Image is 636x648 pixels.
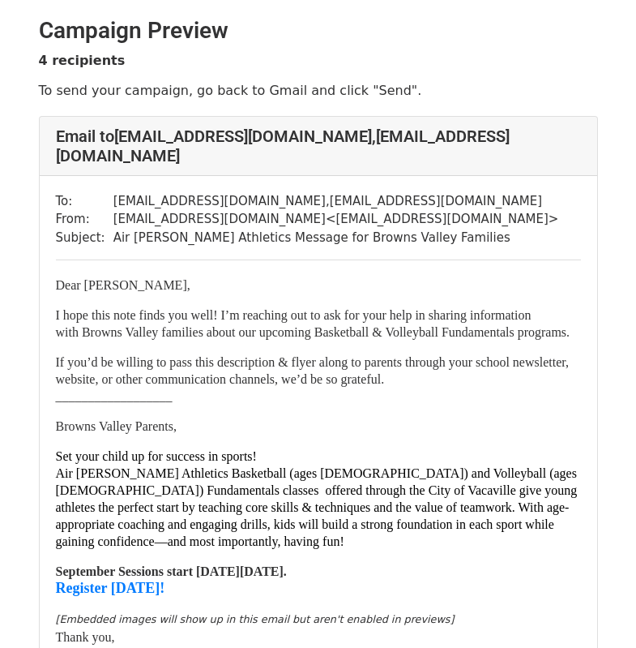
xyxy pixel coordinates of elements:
[56,613,455,625] em: [Embedded images will show up in this email but aren't enabled in previews]
[56,580,165,596] b: Register [DATE]!​
[56,389,173,403] span: __________________
[56,278,190,292] font: Dear [PERSON_NAME],
[56,419,177,433] font: Browns Valley Parents,
[113,192,559,211] td: [EMAIL_ADDRESS][DOMAIN_NAME] , [EMAIL_ADDRESS][DOMAIN_NAME]
[56,127,581,165] h4: Email to [EMAIL_ADDRESS][DOMAIN_NAME] , [EMAIL_ADDRESS][DOMAIN_NAME]
[56,449,578,548] font: Set your child up for success in sports! Air [PERSON_NAME] Athletics Basketball (ages [DEMOGRAPHI...
[39,82,598,99] p: To send your campaign, go back to Gmail and click "Send".
[56,210,113,229] td: From:
[56,564,287,578] b: September Sessions start [DATE][DATE].
[56,192,113,211] td: To:
[113,210,559,229] td: [EMAIL_ADDRESS][DOMAIN_NAME] < [EMAIL_ADDRESS][DOMAIN_NAME] >
[56,355,569,386] font: If you’d be willing to pass this description & flyer along to parents through your school newslet...
[56,308,570,339] font: I hope this note finds you well! I’m reaching out to ask for your help in sharing information wit...
[56,229,113,247] td: Subject:
[56,581,165,595] a: Register [DATE]!​
[39,53,126,68] strong: 4 recipients
[113,229,559,247] td: Air [PERSON_NAME] Athletics Message for Browns Valley Families
[39,17,598,45] h2: Campaign Preview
